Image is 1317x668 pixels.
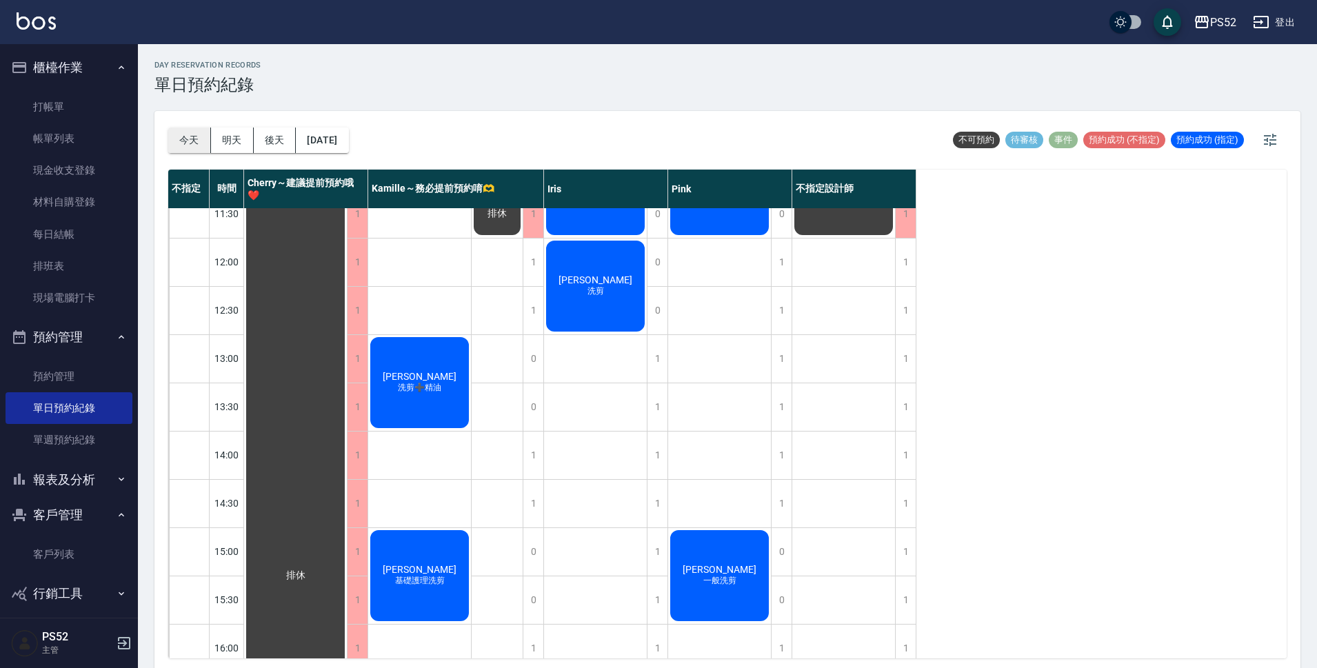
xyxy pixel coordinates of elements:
[211,128,254,153] button: 明天
[6,219,132,250] a: 每日結帳
[680,564,759,575] span: [PERSON_NAME]
[210,190,244,238] div: 11:30
[6,123,132,154] a: 帳單列表
[254,128,296,153] button: 後天
[347,576,368,624] div: 1
[347,383,368,431] div: 1
[1210,14,1236,31] div: PS52
[210,431,244,479] div: 14:00
[210,170,244,208] div: 時間
[647,239,667,286] div: 0
[585,285,607,297] span: 洗剪
[283,569,308,582] span: 排休
[6,576,132,611] button: 行銷工具
[168,170,210,208] div: 不指定
[6,319,132,355] button: 預約管理
[895,335,916,383] div: 1
[771,528,792,576] div: 0
[647,576,667,624] div: 1
[895,576,916,624] div: 1
[380,371,459,382] span: [PERSON_NAME]
[523,528,543,576] div: 0
[895,287,916,334] div: 1
[42,630,112,644] h5: PS52
[395,382,444,394] span: 洗剪➕精油
[701,575,739,587] span: 一般洗剪
[523,432,543,479] div: 1
[895,480,916,527] div: 1
[6,91,132,123] a: 打帳單
[771,335,792,383] div: 1
[210,383,244,431] div: 13:30
[17,12,56,30] img: Logo
[154,75,261,94] h3: 單日預約紀錄
[668,170,792,208] div: Pink
[210,527,244,576] div: 15:00
[210,334,244,383] div: 13:00
[168,128,211,153] button: 今天
[523,576,543,624] div: 0
[368,170,544,208] div: Kamille～務必提前預約唷🫶
[244,170,368,208] div: Cherry～建議提前預約哦❤️
[347,239,368,286] div: 1
[895,190,916,238] div: 1
[11,629,39,657] img: Person
[1154,8,1181,36] button: save
[523,480,543,527] div: 1
[1049,134,1078,146] span: 事件
[392,575,448,587] span: 基礎護理洗剪
[6,538,132,570] a: 客戶列表
[6,154,132,186] a: 現金收支登錄
[647,528,667,576] div: 1
[556,274,635,285] span: [PERSON_NAME]
[6,186,132,218] a: 材料自購登錄
[1171,134,1244,146] span: 預約成功 (指定)
[895,432,916,479] div: 1
[347,335,368,383] div: 1
[347,287,368,334] div: 1
[380,564,459,575] span: [PERSON_NAME]
[771,432,792,479] div: 1
[1188,8,1242,37] button: PS52
[6,50,132,85] button: 櫃檯作業
[210,286,244,334] div: 12:30
[1247,10,1300,35] button: 登出
[792,170,916,208] div: 不指定設計師
[210,576,244,624] div: 15:30
[895,528,916,576] div: 1
[544,170,668,208] div: Iris
[647,480,667,527] div: 1
[347,528,368,576] div: 1
[647,335,667,383] div: 1
[154,61,261,70] h2: day Reservation records
[895,383,916,431] div: 1
[647,432,667,479] div: 1
[6,282,132,314] a: 現場電腦打卡
[6,424,132,456] a: 單週預約紀錄
[771,239,792,286] div: 1
[771,287,792,334] div: 1
[485,208,510,220] span: 排休
[6,462,132,498] button: 報表及分析
[523,335,543,383] div: 0
[953,134,1000,146] span: 不可預約
[347,190,368,238] div: 1
[647,287,667,334] div: 0
[771,480,792,527] div: 1
[647,190,667,238] div: 0
[210,479,244,527] div: 14:30
[347,480,368,527] div: 1
[771,383,792,431] div: 1
[1005,134,1043,146] span: 待審核
[1083,134,1165,146] span: 預約成功 (不指定)
[6,497,132,533] button: 客戶管理
[347,432,368,479] div: 1
[523,239,543,286] div: 1
[647,383,667,431] div: 1
[771,576,792,624] div: 0
[42,644,112,656] p: 主管
[6,361,132,392] a: 預約管理
[523,190,543,238] div: 1
[523,383,543,431] div: 0
[6,392,132,424] a: 單日預約紀錄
